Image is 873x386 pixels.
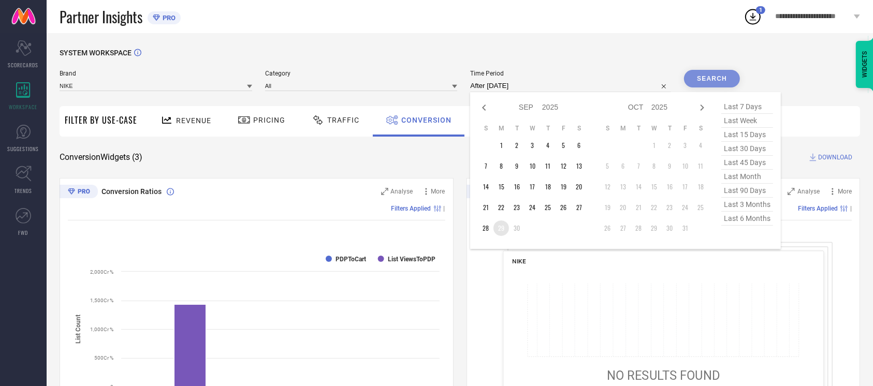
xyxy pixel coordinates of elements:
text: 2,000Cr % [90,269,113,275]
span: NO RESULTS FOUND [607,368,720,382]
td: Sun Oct 12 2025 [600,179,615,195]
td: Tue Sep 16 2025 [509,179,525,195]
td: Wed Oct 15 2025 [646,179,662,195]
td: Fri Oct 10 2025 [677,158,693,174]
span: TRENDS [14,187,32,195]
svg: Zoom [788,188,795,195]
td: Wed Oct 22 2025 [646,200,662,215]
th: Wednesday [646,124,662,132]
span: Brand [60,70,252,77]
text: List ViewsToPDP [388,256,435,263]
span: | [850,205,852,212]
span: NIKE [512,258,526,265]
td: Fri Oct 17 2025 [677,179,693,195]
td: Fri Oct 31 2025 [677,220,693,236]
td: Mon Sep 29 2025 [493,220,509,236]
td: Wed Sep 10 2025 [525,158,540,174]
span: Pricing [253,116,285,124]
span: Analyse [391,188,413,195]
text: 500Cr % [94,355,113,361]
span: Conversion [401,116,452,124]
span: Revenue [176,116,211,125]
td: Fri Oct 03 2025 [677,138,693,153]
span: last month [721,170,773,184]
div: Previous month [478,101,490,114]
th: Sunday [478,124,493,132]
span: last 6 months [721,212,773,226]
td: Mon Oct 20 2025 [615,200,631,215]
td: Fri Sep 19 2025 [556,179,571,195]
span: last 45 days [721,156,773,170]
span: FWD [19,229,28,236]
td: Wed Sep 17 2025 [525,179,540,195]
td: Thu Oct 23 2025 [662,200,677,215]
span: last 7 days [721,100,773,114]
td: Mon Sep 22 2025 [493,200,509,215]
td: Sun Sep 28 2025 [478,220,493,236]
span: SYSTEM WORKSPACE [60,49,132,57]
text: 1,500Cr % [90,298,113,303]
th: Thursday [662,124,677,132]
td: Sat Sep 13 2025 [571,158,587,174]
span: Category [265,70,458,77]
div: Premium [467,185,505,200]
td: Thu Oct 02 2025 [662,138,677,153]
span: Analyse [797,188,820,195]
td: Tue Oct 28 2025 [631,220,646,236]
td: Thu Sep 11 2025 [540,158,556,174]
span: last 3 months [721,198,773,212]
div: Premium [60,185,98,200]
span: Time Period [470,70,671,77]
text: 1,000Cr % [90,326,113,332]
td: Wed Sep 24 2025 [525,200,540,215]
td: Tue Sep 02 2025 [509,138,525,153]
th: Friday [556,124,571,132]
td: Sat Oct 25 2025 [693,200,708,215]
td: Fri Sep 26 2025 [556,200,571,215]
td: Sun Sep 21 2025 [478,200,493,215]
span: 1 [759,7,762,13]
span: last 30 days [721,142,773,156]
th: Sunday [600,124,615,132]
td: Tue Sep 23 2025 [509,200,525,215]
td: Thu Oct 30 2025 [662,220,677,236]
td: Thu Sep 04 2025 [540,138,556,153]
td: Fri Oct 24 2025 [677,200,693,215]
span: DOWNLOAD [818,152,852,162]
input: Select time period [470,80,671,92]
span: WORKSPACE [9,103,38,111]
th: Wednesday [525,124,540,132]
td: Sat Oct 18 2025 [693,179,708,195]
span: More [431,188,445,195]
td: Sun Sep 07 2025 [478,158,493,174]
span: SCORECARDS [8,61,39,69]
td: Mon Oct 06 2025 [615,158,631,174]
span: PRO [160,14,176,22]
td: Sat Sep 06 2025 [571,138,587,153]
td: Tue Oct 21 2025 [631,200,646,215]
td: Fri Sep 05 2025 [556,138,571,153]
div: Next month [696,101,708,114]
td: Wed Oct 08 2025 [646,158,662,174]
td: Wed Oct 01 2025 [646,138,662,153]
th: Monday [615,124,631,132]
td: Mon Sep 08 2025 [493,158,509,174]
span: Filters Applied [798,205,838,212]
td: Sun Oct 26 2025 [600,220,615,236]
td: Wed Sep 03 2025 [525,138,540,153]
td: Thu Sep 25 2025 [540,200,556,215]
span: last 90 days [721,184,773,198]
td: Sun Oct 19 2025 [600,200,615,215]
span: Filter By Use-Case [65,114,137,126]
span: last 15 days [721,128,773,142]
th: Saturday [571,124,587,132]
td: Sat Oct 04 2025 [693,138,708,153]
span: Partner Insights [60,6,142,27]
svg: Zoom [381,188,388,195]
td: Wed Oct 29 2025 [646,220,662,236]
span: Conversion Widgets ( 3 ) [60,152,142,162]
th: Monday [493,124,509,132]
td: Tue Oct 07 2025 [631,158,646,174]
span: | [444,205,445,212]
th: Tuesday [631,124,646,132]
